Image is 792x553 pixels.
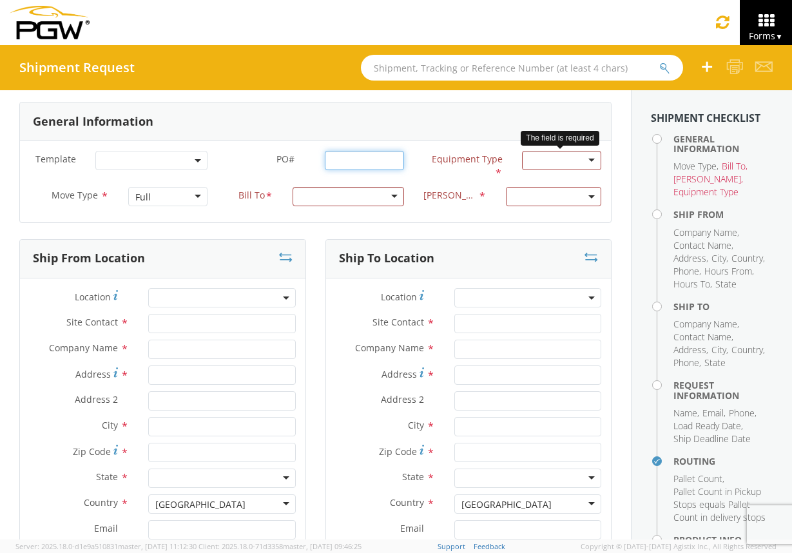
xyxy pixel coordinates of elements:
span: Phone [673,356,699,369]
span: Contact Name [673,239,731,251]
span: Load Ready Date [673,420,741,432]
li: , [673,226,739,239]
span: Server: 2025.18.0-d1e9a510831 [15,541,197,551]
span: Zip Code [379,445,417,458]
span: Address [382,368,417,380]
span: Bill To [238,189,265,204]
span: Copyright © [DATE]-[DATE] Agistix Inc., All Rights Reserved [581,541,777,552]
div: [GEOGRAPHIC_DATA] [461,498,552,511]
span: Address [673,252,706,264]
span: Country [390,496,424,509]
li: , [673,239,733,252]
li: , [673,252,708,265]
span: master, [DATE] 11:12:30 [118,541,197,551]
span: Phone [729,407,755,419]
input: Shipment, Tracking or Reference Number (at least 4 chars) [361,55,683,81]
li: , [673,265,701,278]
li: , [702,407,726,420]
span: Email [400,522,424,534]
span: master, [DATE] 09:46:25 [283,541,362,551]
li: , [673,420,743,432]
span: Company Name [673,318,737,330]
span: Template [35,153,76,165]
span: Pallet Count in Pickup Stops equals Pallet Count in delivery stops [673,485,766,523]
li: , [731,252,765,265]
span: ▼ [775,31,783,42]
span: City [711,252,726,264]
span: Site Contact [66,316,118,328]
a: Feedback [474,541,505,551]
li: , [711,252,728,265]
div: [GEOGRAPHIC_DATA] [155,498,246,511]
span: Email [94,522,118,534]
li: , [673,407,699,420]
span: Ship Deadline Date [673,432,751,445]
span: Phone [673,265,699,277]
span: Location [75,291,111,303]
span: Site Contact [372,316,424,328]
span: City [711,344,726,356]
span: Hours To [673,278,710,290]
span: Pallet Count [673,472,722,485]
li: , [722,160,748,173]
span: Forms [749,30,783,42]
span: Equipment Type [673,186,739,198]
span: Name [673,407,697,419]
li: , [673,356,701,369]
strong: Shipment Checklist [651,111,760,125]
h4: Ship To [673,302,773,311]
span: [PERSON_NAME] [673,173,741,185]
span: Company Name [355,342,424,354]
li: , [673,318,739,331]
span: State [402,471,424,483]
img: pgw-form-logo-1aaa8060b1cc70fad034.png [10,6,90,39]
li: , [704,265,754,278]
span: PO# [276,153,295,165]
h3: General Information [33,115,153,128]
span: Country [84,496,118,509]
span: Bill To [722,160,746,172]
span: Company Name [49,342,118,354]
span: Bill Code [423,189,478,204]
span: Client: 2025.18.0-71d3358 [198,541,362,551]
span: Zip Code [73,445,111,458]
h4: Product Info [673,535,773,545]
li: , [673,160,719,173]
h4: Request Information [673,380,773,400]
span: Hours From [704,265,752,277]
h4: Shipment Request [19,61,135,75]
li: , [673,472,724,485]
h3: Ship To Location [339,252,434,265]
h3: Ship From Location [33,252,145,265]
span: Email [702,407,724,419]
span: Company Name [673,226,737,238]
span: Country [731,344,763,356]
a: Support [438,541,465,551]
h4: Ship From [673,209,773,219]
span: Contact Name [673,331,731,343]
span: Equipment Type [432,153,503,165]
li: , [731,344,765,356]
h4: Routing [673,456,773,466]
li: , [673,278,712,291]
span: Address 2 [381,393,424,405]
span: Move Type [673,160,717,172]
li: , [673,344,708,356]
li: , [673,331,733,344]
div: Full [135,191,151,204]
span: Move Type [52,189,98,201]
span: Country [731,252,763,264]
span: Address [673,344,706,356]
li: , [711,344,728,356]
span: State [704,356,726,369]
li: , [673,173,743,186]
h4: General Information [673,134,773,154]
div: The field is required [521,131,599,146]
span: State [715,278,737,290]
span: Address [75,368,111,380]
span: Location [381,291,417,303]
span: City [408,419,424,431]
span: City [102,419,118,431]
li: , [729,407,757,420]
span: Address 2 [75,393,118,405]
